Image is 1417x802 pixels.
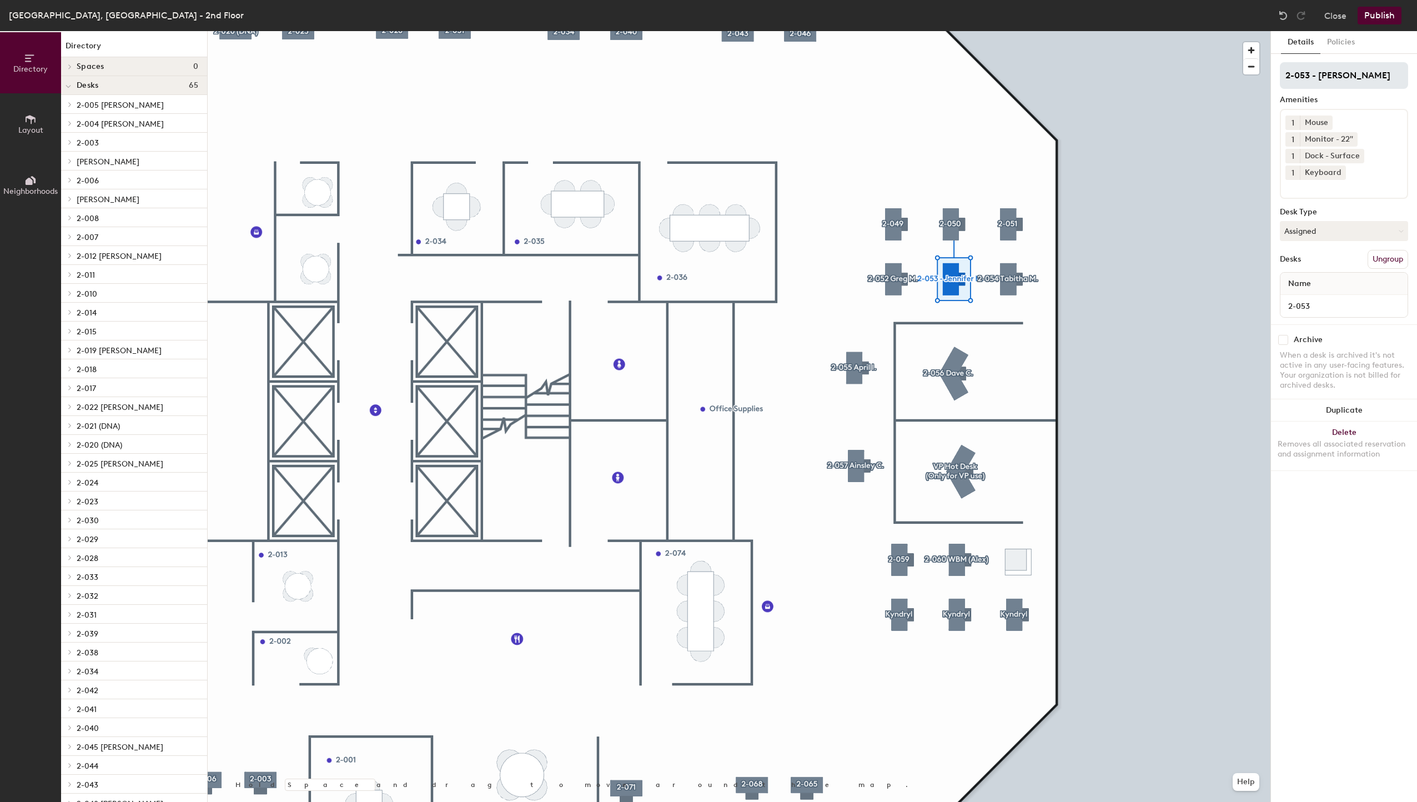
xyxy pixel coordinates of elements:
button: 1 [1285,132,1300,147]
span: Neighborhoods [3,187,58,196]
span: 1 [1292,167,1294,179]
span: Spaces [77,62,104,71]
button: Policies [1320,31,1361,54]
span: 2-012 [PERSON_NAME] [77,252,162,261]
span: 2-043 [77,780,98,790]
span: 2-020 (DNA) [77,440,122,450]
button: Help [1233,773,1259,791]
span: 2-007 [77,233,98,242]
span: Layout [18,126,43,135]
span: 2-003 [77,138,99,148]
span: 2-032 [77,592,98,601]
span: 2-011 [77,270,95,280]
span: 2-021 (DNA) [77,422,120,431]
input: Unnamed desk [1283,298,1405,314]
button: DeleteRemoves all associated reservation and assignment information [1271,422,1417,470]
button: 1 [1285,149,1300,163]
span: 2-018 [77,365,97,374]
div: [GEOGRAPHIC_DATA], [GEOGRAPHIC_DATA] - 2nd Floor [9,8,244,22]
div: Removes all associated reservation and assignment information [1278,439,1410,459]
div: Amenities [1280,96,1408,104]
span: 2-028 [77,554,98,563]
button: Close [1324,7,1346,24]
button: Details [1281,31,1320,54]
span: 2-015 [77,327,97,337]
span: 2-006 [77,176,99,186]
span: 2-044 [77,761,98,771]
span: Name [1283,274,1316,294]
span: Desks [77,81,98,90]
div: Archive [1294,335,1323,344]
span: 1 [1292,117,1294,129]
span: 1 [1292,134,1294,146]
div: Monitor - 22" [1300,132,1358,147]
span: [PERSON_NAME] [77,195,139,204]
span: Directory [13,64,48,74]
span: 2-010 [77,289,97,299]
span: 2-008 [77,214,99,223]
span: 2-039 [77,629,98,639]
span: 1 [1292,151,1294,162]
button: Ungroup [1368,250,1408,269]
div: Desks [1280,255,1301,264]
span: 2-030 [77,516,99,525]
span: [PERSON_NAME] [77,157,139,167]
button: Duplicate [1271,399,1417,422]
span: 2-033 [77,573,98,582]
div: Dock - Surface [1300,149,1364,163]
div: Keyboard [1300,166,1346,180]
span: 2-045 [PERSON_NAME] [77,743,163,752]
span: 2-041 [77,705,97,714]
span: 2-042 [77,686,98,695]
div: When a desk is archived it's not active in any user-facing features. Your organization is not bil... [1280,350,1408,390]
span: 2-040 [77,724,99,733]
button: 1 [1285,116,1300,130]
span: 2-034 [77,667,98,676]
button: 1 [1285,166,1300,180]
button: Assigned [1280,221,1408,241]
h1: Directory [61,40,207,57]
img: Undo [1278,10,1289,21]
span: 2-017 [77,384,96,393]
span: 2-025 [PERSON_NAME] [77,459,163,469]
span: 2-004 [PERSON_NAME] [77,119,164,129]
span: 2-031 [77,610,97,620]
div: Desk Type [1280,208,1408,217]
button: Publish [1358,7,1401,24]
span: 2-019 [PERSON_NAME] [77,346,162,355]
span: 2-024 [77,478,98,488]
span: 2-038 [77,648,98,658]
span: 2-005 [PERSON_NAME] [77,101,164,110]
span: 2-023 [77,497,98,507]
span: 2-029 [77,535,98,544]
span: 65 [189,81,198,90]
span: 0 [193,62,198,71]
img: Redo [1295,10,1307,21]
span: 2-014 [77,308,97,318]
span: 2-022 [PERSON_NAME] [77,403,163,412]
div: Mouse [1300,116,1333,130]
